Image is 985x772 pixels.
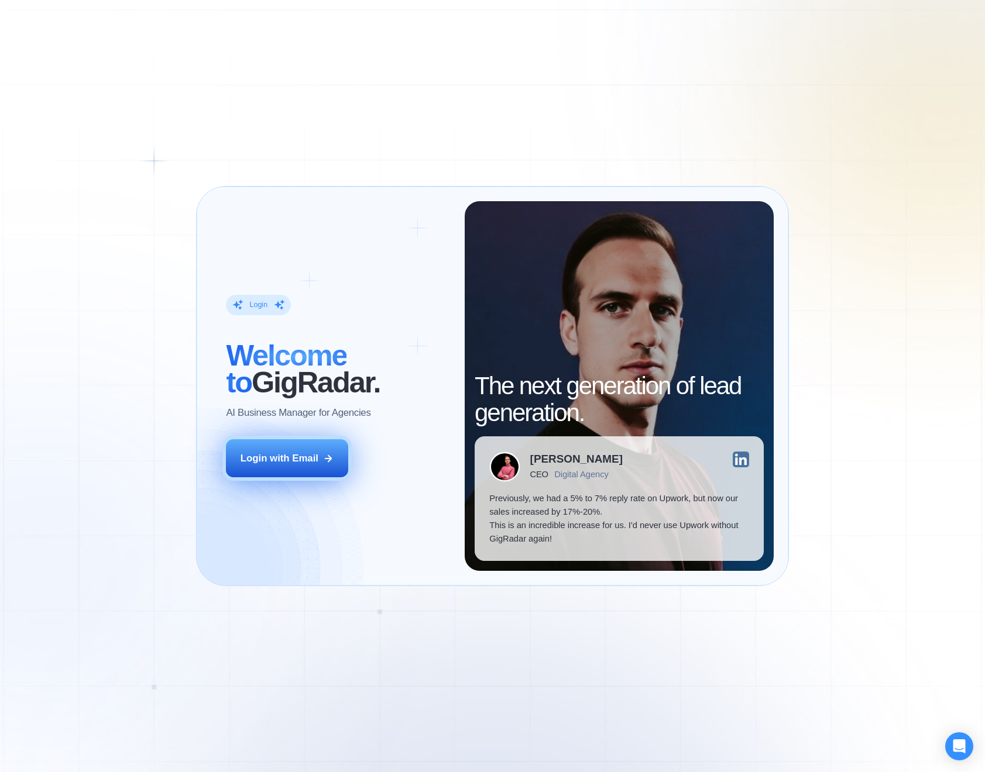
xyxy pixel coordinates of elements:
p: AI Business Manager for Agencies [226,406,370,419]
div: Open Intercom Messenger [945,732,973,760]
button: Login with Email [226,439,348,477]
p: Previously, we had a 5% to 7% reply rate on Upwork, but now our sales increased by 17%-20%. This ... [489,492,749,546]
div: CEO [530,470,548,480]
span: Welcome to [226,339,346,399]
h2: ‍ GigRadar. [226,342,450,397]
h2: The next generation of lead generation. [475,373,764,427]
div: Login with Email [241,452,318,465]
div: Login [249,300,267,310]
div: Digital Agency [554,470,609,480]
div: [PERSON_NAME] [530,454,623,465]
